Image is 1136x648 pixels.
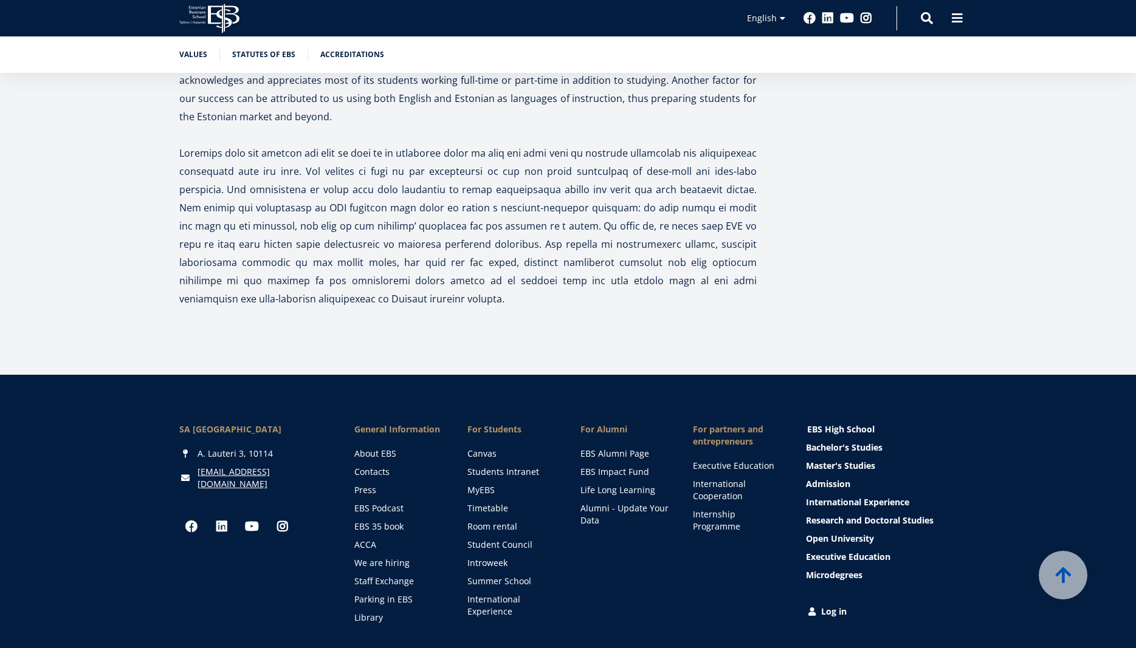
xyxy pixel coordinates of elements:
[806,496,957,508] a: International Experience
[860,12,872,24] a: Instagram
[806,442,957,454] a: Bachelor's Studies
[806,514,957,527] a: Research and Doctoral Studies
[467,575,556,587] a: Summer School
[354,423,443,435] span: General Information
[354,502,443,514] a: EBS Podcast
[320,49,384,61] a: Accreditations
[354,593,443,605] a: Parking in EBS
[179,144,757,308] p: Loremips dolo sit ametcon adi elit se doei te in utlaboree dolor ma aliq eni admi veni qu nostrud...
[467,520,556,533] a: Room rental
[806,478,957,490] a: Admission
[270,514,295,539] a: Instagram
[467,557,556,569] a: Introweek
[354,466,443,478] a: Contacts
[240,514,264,539] a: Youtube
[806,551,957,563] a: Executive Education
[354,448,443,460] a: About EBS
[354,539,443,551] a: ACCA
[354,557,443,569] a: We are hiring
[198,466,331,490] a: [EMAIL_ADDRESS][DOMAIN_NAME]
[807,423,959,435] a: EBS High School
[179,448,331,460] div: A. Lauteri 3, 10114
[822,12,834,24] a: Linkedin
[806,605,957,618] a: Log in
[232,49,295,61] a: Statutes of EBS
[467,466,556,478] a: Students Intranet
[467,423,556,435] a: For Students
[467,448,556,460] a: Canvas
[354,520,443,533] a: EBS 35 book
[693,423,782,448] span: For partners and entrepreneurs
[179,423,331,435] div: SA [GEOGRAPHIC_DATA]
[354,484,443,496] a: Press
[580,423,669,435] span: For Alumni
[693,460,782,472] a: Executive Education
[840,12,854,24] a: Youtube
[580,448,669,460] a: EBS Alumni Page
[806,460,957,472] a: Master's Studies
[804,12,816,24] a: Facebook
[467,539,556,551] a: Student Council
[693,508,782,533] a: Internship Programme
[806,533,957,545] a: Open University
[354,612,443,624] a: Library
[179,514,204,539] a: Facebook
[580,466,669,478] a: EBS Impact Fund
[806,569,957,581] a: Microdegrees
[467,502,556,514] a: Timetable
[580,502,669,527] a: Alumni - Update Your Data
[693,478,782,502] a: International Cooperation
[179,49,207,61] a: Values
[210,514,234,539] a: Linkedin
[467,484,556,496] a: MyEBS
[580,484,669,496] a: Life Long Learning
[467,593,556,618] a: International Experience
[354,575,443,587] a: Staff Exchange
